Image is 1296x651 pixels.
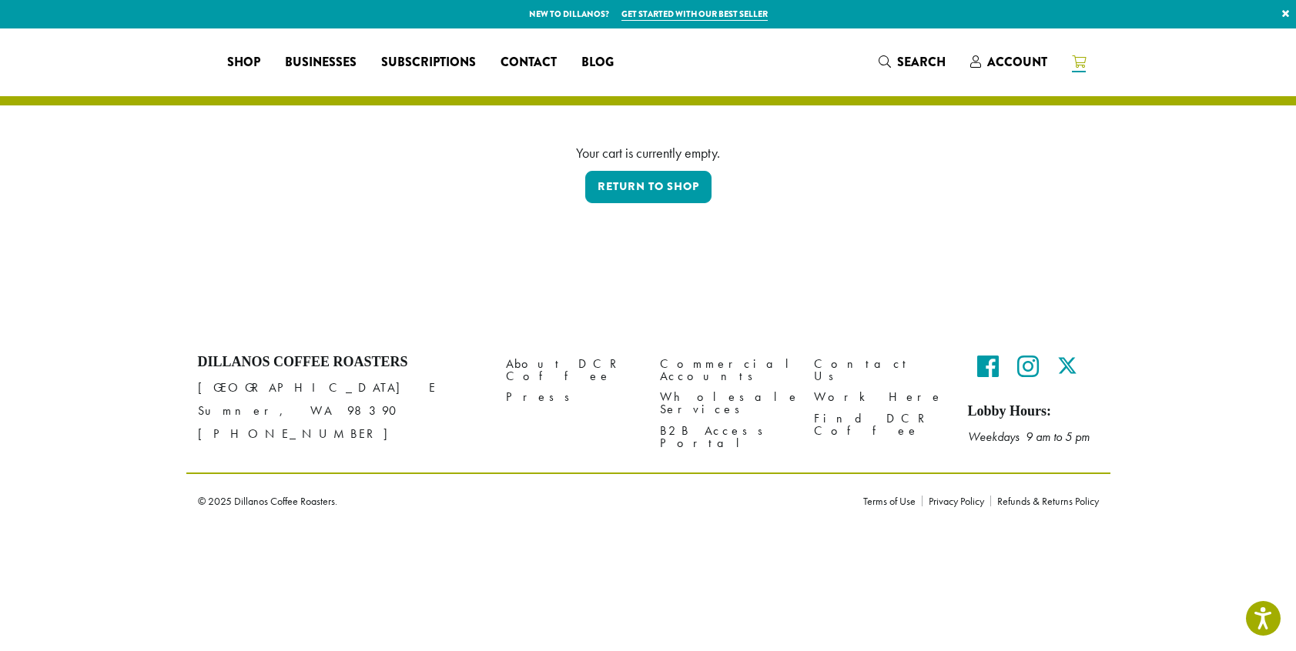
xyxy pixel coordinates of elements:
[987,53,1047,71] span: Account
[506,354,637,387] a: About DCR Coffee
[585,171,712,203] a: Return to shop
[990,496,1099,506] a: Refunds & Returns Policy
[922,496,990,506] a: Privacy Policy
[381,53,476,72] span: Subscriptions
[863,496,922,506] a: Terms of Use
[198,376,483,446] p: [GEOGRAPHIC_DATA] E Sumner, WA 98390 [PHONE_NUMBER]
[209,142,1087,163] div: Your cart is currently empty.
[227,53,260,72] span: Shop
[215,50,273,75] a: Shop
[968,429,1090,445] em: Weekdays 9 am to 5 pm
[198,496,840,506] p: © 2025 Dillanos Coffee Roasters.
[501,53,557,72] span: Contact
[506,387,637,408] a: Press
[660,354,791,387] a: Commercial Accounts
[814,408,945,441] a: Find DCR Coffee
[198,354,483,371] h4: Dillanos Coffee Roasters
[814,387,945,408] a: Work Here
[285,53,357,72] span: Businesses
[621,8,768,21] a: Get started with our best seller
[866,49,958,75] a: Search
[968,403,1099,420] h5: Lobby Hours:
[897,53,946,71] span: Search
[814,354,945,387] a: Contact Us
[660,387,791,420] a: Wholesale Services
[660,420,791,453] a: B2B Access Portal
[581,53,614,72] span: Blog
